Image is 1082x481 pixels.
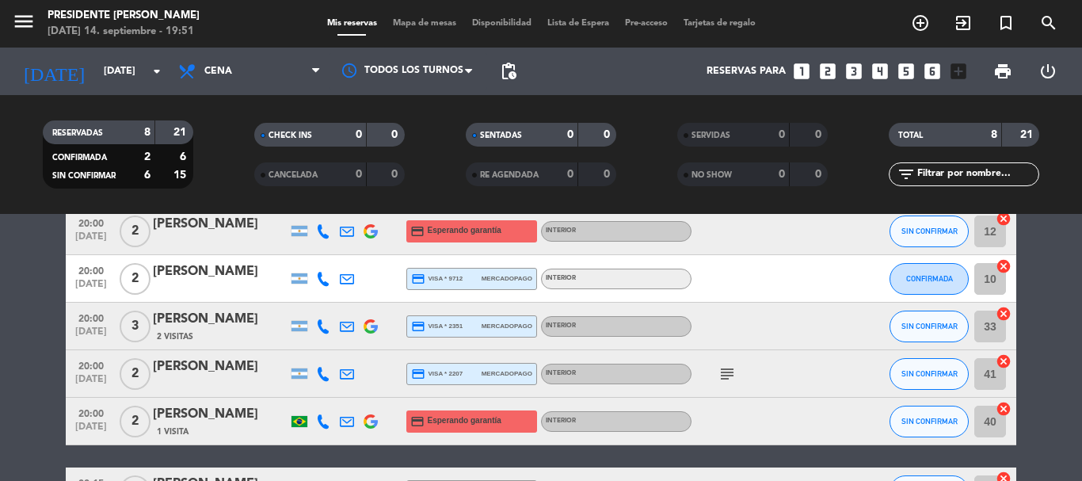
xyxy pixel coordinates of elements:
strong: 0 [604,169,613,180]
span: 2 Visitas [157,330,193,343]
span: SIN CONFIRMAR [901,369,958,378]
i: looks_6 [922,61,943,82]
i: exit_to_app [954,13,973,32]
span: mercadopago [482,273,532,284]
i: cancel [996,401,1012,417]
span: Cena [204,66,232,77]
span: 3 [120,311,150,342]
strong: 0 [815,129,825,140]
button: SIN CONFIRMAR [890,216,969,247]
span: [DATE] [71,374,111,392]
div: LOG OUT [1025,48,1070,95]
strong: 8 [144,127,150,138]
i: looks_3 [844,61,864,82]
i: credit_card [411,319,425,334]
i: filter_list [897,165,916,184]
span: visa * 2351 [411,319,463,334]
span: Tarjetas de regalo [676,19,764,28]
div: [PERSON_NAME] [153,214,288,235]
span: mercadopago [482,368,532,379]
strong: 6 [180,151,189,162]
strong: 0 [815,169,825,180]
img: google-logo.png [364,414,378,429]
strong: 0 [779,169,785,180]
span: Reservas para [707,66,786,77]
span: [DATE] [71,326,111,345]
strong: 0 [356,129,362,140]
span: Disponibilidad [464,19,539,28]
span: INTERIOR [546,275,576,281]
span: visa * 9712 [411,272,463,286]
span: 2 [120,263,150,295]
i: credit_card [411,367,425,381]
span: 20:00 [71,213,111,231]
div: Presidente [PERSON_NAME] [48,8,200,24]
span: CANCELADA [269,171,318,179]
div: [PERSON_NAME] [153,261,288,282]
span: 2 [120,358,150,390]
i: cancel [996,211,1012,227]
span: [DATE] [71,422,111,440]
strong: 0 [779,129,785,140]
i: add_circle_outline [911,13,930,32]
span: Pre-acceso [617,19,676,28]
span: CHECK INS [269,132,312,139]
span: RESERVADAS [52,129,103,137]
span: 20:00 [71,356,111,374]
img: google-logo.png [364,319,378,334]
i: turned_in_not [996,13,1015,32]
strong: 0 [604,129,613,140]
button: SIN CONFIRMAR [890,358,969,390]
i: looks_one [791,61,812,82]
i: credit_card [410,414,425,429]
span: 20:00 [71,403,111,422]
div: [PERSON_NAME] [153,309,288,330]
strong: 0 [391,169,401,180]
span: Esperando garantía [428,414,501,427]
strong: 15 [173,170,189,181]
span: 20:00 [71,308,111,326]
span: SIN CONFIRMAR [901,417,958,426]
strong: 21 [1020,129,1036,140]
i: power_settings_new [1038,62,1057,81]
i: add_box [948,61,969,82]
span: Lista de Espera [539,19,617,28]
span: Esperando garantía [428,224,501,237]
span: 1 Visita [157,426,189,438]
i: cancel [996,353,1012,369]
span: CONFIRMADA [52,154,107,162]
button: CONFIRMADA [890,263,969,295]
span: INTERIOR [546,370,576,376]
i: menu [12,10,36,33]
i: [DATE] [12,54,96,89]
i: looks_5 [896,61,916,82]
span: SIN CONFIRMAR [52,172,116,180]
span: CONFIRMADA [906,274,953,283]
i: looks_two [817,61,838,82]
i: credit_card [411,272,425,286]
i: cancel [996,306,1012,322]
i: cancel [996,258,1012,274]
img: google-logo.png [364,224,378,239]
button: menu [12,10,36,39]
span: SERVIDAS [691,132,730,139]
strong: 6 [144,170,150,181]
span: [DATE] [71,231,111,250]
span: SIN CONFIRMAR [901,227,958,235]
button: SIN CONFIRMAR [890,311,969,342]
input: Filtrar por nombre... [916,166,1038,183]
span: 2 [120,216,150,247]
span: 2 [120,406,150,437]
div: [PERSON_NAME] [153,357,288,377]
span: print [993,62,1012,81]
button: SIN CONFIRMAR [890,406,969,437]
strong: 0 [567,169,573,180]
span: 20:00 [71,261,111,279]
i: arrow_drop_down [147,62,166,81]
i: subject [718,365,737,384]
i: credit_card [410,224,425,239]
strong: 8 [991,129,997,140]
strong: 0 [391,129,401,140]
i: search [1039,13,1058,32]
div: [PERSON_NAME] [153,404,288,425]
